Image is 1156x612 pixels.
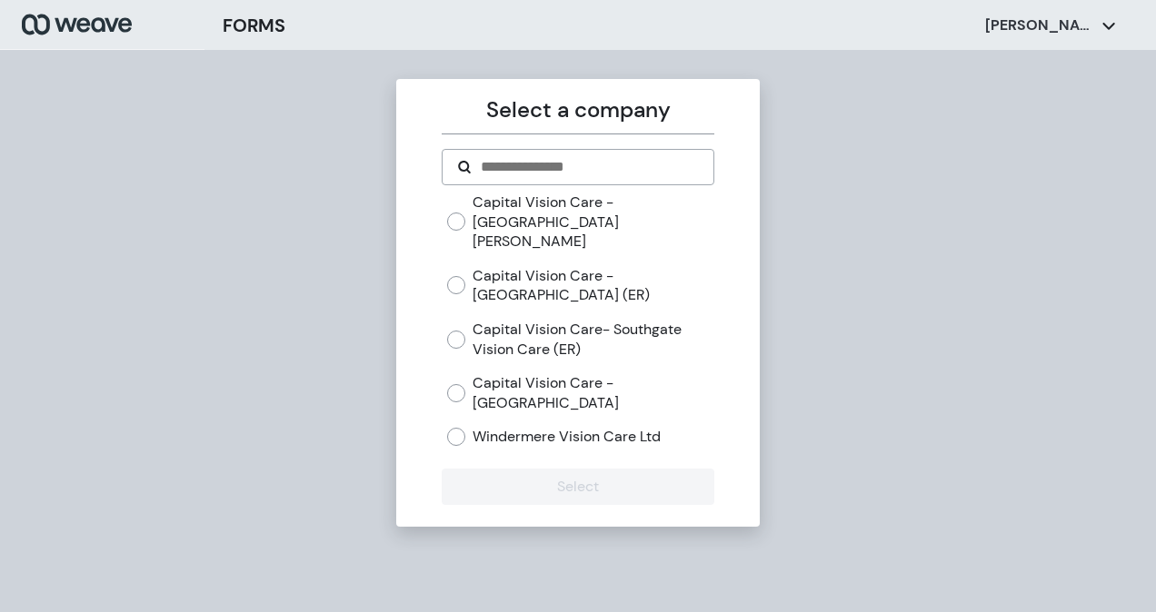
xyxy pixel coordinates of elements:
h3: FORMS [223,12,285,39]
p: [PERSON_NAME] [985,15,1094,35]
input: Search [479,156,698,178]
label: Capital Vision Care- Southgate Vision Care (ER) [473,320,713,359]
button: Select [442,469,713,505]
label: Windermere Vision Care Ltd [473,427,661,447]
p: Select a company [442,94,713,126]
label: Capital Vision Care - [GEOGRAPHIC_DATA] (ER) [473,266,713,305]
label: Capital Vision Care - [GEOGRAPHIC_DATA][PERSON_NAME] [473,192,713,252]
label: Capital Vision Care - [GEOGRAPHIC_DATA] [473,373,713,412]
